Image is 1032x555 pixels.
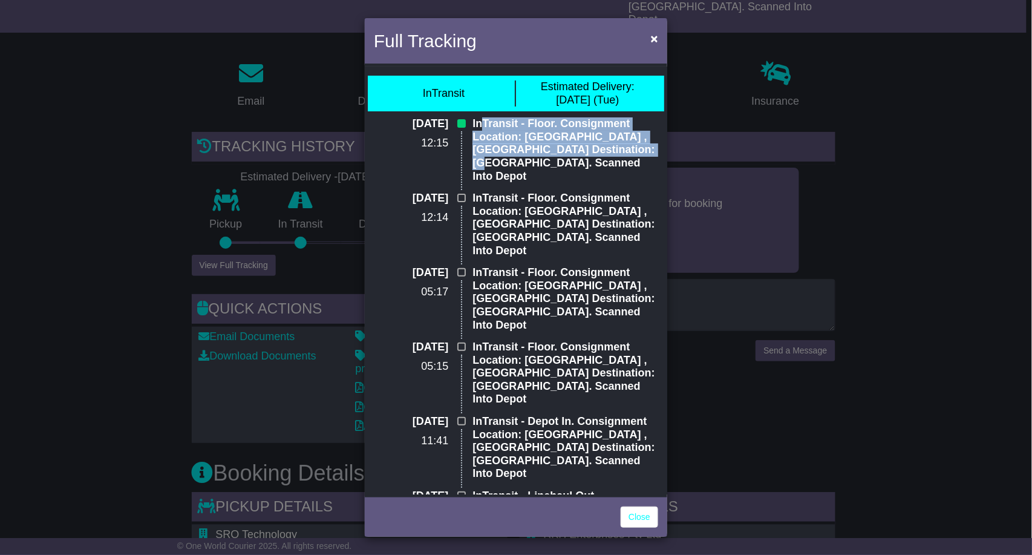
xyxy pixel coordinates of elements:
[472,192,658,257] p: InTransit - Floor. Consignment Location: [GEOGRAPHIC_DATA] , [GEOGRAPHIC_DATA] Destination: [GEOG...
[374,211,448,225] p: 12:14
[374,341,448,354] p: [DATE]
[374,415,448,429] p: [DATE]
[472,415,658,481] p: InTransit - Depot In. Consignment Location: [GEOGRAPHIC_DATA] , [GEOGRAPHIC_DATA] Destination: [G...
[472,117,658,183] p: InTransit - Floor. Consignment Location: [GEOGRAPHIC_DATA] , [GEOGRAPHIC_DATA] Destination: [GEOG...
[374,490,448,503] p: [DATE]
[541,80,635,107] div: [DATE] (Tue)
[374,360,448,373] p: 05:15
[472,490,658,555] p: InTransit - Linehaul Out. Consignment Location: [GEOGRAPHIC_DATA] , [GEOGRAPHIC_DATA] Destination...
[472,266,658,332] p: InTransit - Floor. Consignment Location: [GEOGRAPHIC_DATA] , [GEOGRAPHIC_DATA] Destination: [GEOG...
[621,507,658,528] a: Close
[651,31,658,45] span: ×
[374,286,448,299] p: 05:17
[374,435,448,448] p: 11:41
[423,87,465,100] div: InTransit
[645,26,664,51] button: Close
[541,80,635,93] span: Estimated Delivery:
[374,192,448,205] p: [DATE]
[472,341,658,406] p: InTransit - Floor. Consignment Location: [GEOGRAPHIC_DATA] , [GEOGRAPHIC_DATA] Destination: [GEOG...
[374,266,448,280] p: [DATE]
[374,117,448,131] p: [DATE]
[374,137,448,150] p: 12:15
[374,27,477,54] h4: Full Tracking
